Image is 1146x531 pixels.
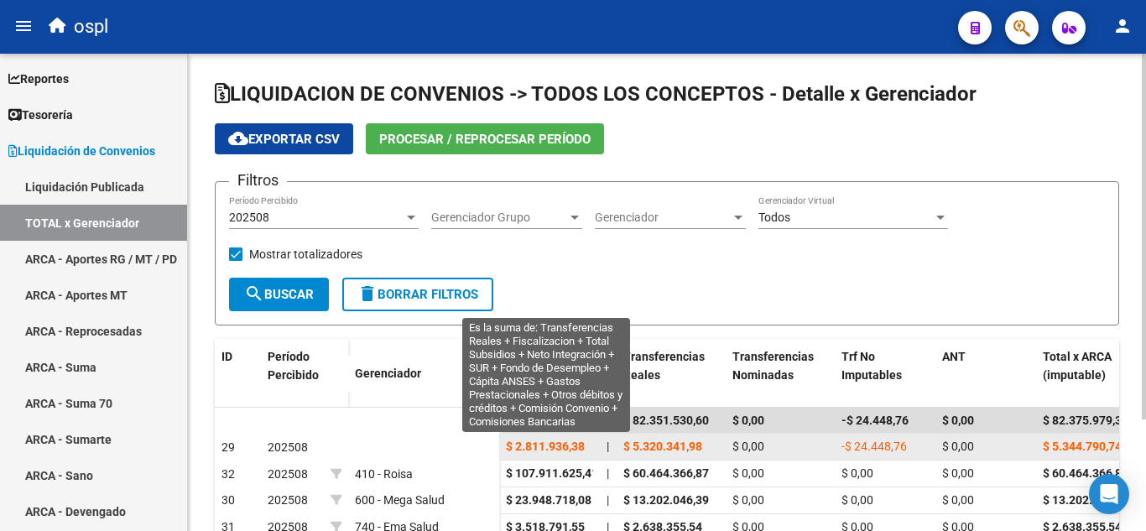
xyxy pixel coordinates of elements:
[229,169,287,192] h3: Filtros
[841,350,902,383] span: Trf No Imputables
[732,440,764,453] span: $ 0,00
[623,440,702,453] span: $ 5.320.341,98
[841,414,909,427] span: -$ 24.448,76
[228,128,248,148] mat-icon: cloud_download
[506,466,598,480] span: $ 107.911.625,41
[732,350,814,383] span: Transferencias Nominadas
[221,440,235,454] span: 29
[244,284,264,304] mat-icon: search
[1089,474,1129,514] div: Open Intercom Messenger
[215,339,261,409] datatable-header-cell: ID
[355,367,421,380] span: Gerenciador
[357,287,478,302] span: Borrar Filtros
[1043,493,1128,507] span: $ 13.202.046,39
[244,287,314,302] span: Buscar
[13,16,34,36] mat-icon: menu
[942,440,974,453] span: $ 0,00
[215,82,977,106] span: LIQUIDACION DE CONVENIOS -> TODOS LOS CONCEPTOS - Detalle x Gerenciador
[506,414,598,427] span: $ 121.373.960,27
[1043,350,1112,383] span: Total x ARCA (imputable)
[935,339,1036,413] datatable-header-cell: ANT
[8,142,155,160] span: Liquidación de Convenios
[431,211,567,225] span: Gerenciador Grupo
[623,466,709,480] span: $ 60.464.366,87
[623,414,709,427] span: $ 82.351.530,60
[732,414,764,427] span: $ 0,00
[1043,440,1122,453] span: $ 5.344.790,74
[261,339,324,409] datatable-header-cell: Período Percibido
[249,244,362,264] span: Mostrar totalizadores
[595,211,731,225] span: Gerenciador
[607,414,610,427] span: |
[617,339,726,413] datatable-header-cell: Transferencias Reales
[366,123,604,154] button: Procesar / Reprocesar período
[357,284,378,304] mat-icon: delete
[228,132,340,147] span: Exportar CSV
[268,467,308,481] span: 202508
[8,70,69,88] span: Reportes
[506,350,590,363] span: Total Liquidado
[726,339,835,413] datatable-header-cell: Transferencias Nominadas
[942,493,974,507] span: $ 0,00
[342,278,493,311] button: Borrar Filtros
[499,339,600,413] datatable-header-cell: Total Liquidado
[215,123,353,154] button: Exportar CSV
[8,106,73,124] span: Tesorería
[355,467,413,481] span: 410 - Roisa
[841,466,873,480] span: $ 0,00
[74,8,108,45] span: ospl
[268,493,308,507] span: 202508
[221,350,232,363] span: ID
[221,467,235,481] span: 32
[1036,339,1145,413] datatable-header-cell: Total x ARCA (imputable)
[221,493,235,507] span: 30
[268,350,319,383] span: Período Percibido
[379,132,591,147] span: Procesar / Reprocesar período
[942,466,974,480] span: $ 0,00
[607,466,609,480] span: |
[942,350,966,363] span: ANT
[506,493,591,507] span: $ 23.948.718,08
[942,414,974,427] span: $ 0,00
[600,339,617,413] datatable-header-cell: |
[1043,414,1128,427] span: $ 82.375.979,36
[355,493,445,507] span: 600 - Mega Salud
[841,440,907,453] span: -$ 24.448,76
[229,278,329,311] button: Buscar
[1043,466,1128,480] span: $ 60.464.366,87
[623,493,709,507] span: $ 13.202.046,39
[623,350,705,383] span: Transferencias Reales
[835,339,935,413] datatable-header-cell: Trf No Imputables
[841,493,873,507] span: $ 0,00
[732,466,764,480] span: $ 0,00
[1112,16,1133,36] mat-icon: person
[607,440,609,453] span: |
[268,440,308,454] span: 202508
[732,493,764,507] span: $ 0,00
[348,356,499,392] datatable-header-cell: Gerenciador
[607,350,610,363] span: |
[506,440,585,453] span: $ 2.811.936,38
[229,211,269,224] span: 202508
[607,493,609,507] span: |
[758,211,790,224] span: Todos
